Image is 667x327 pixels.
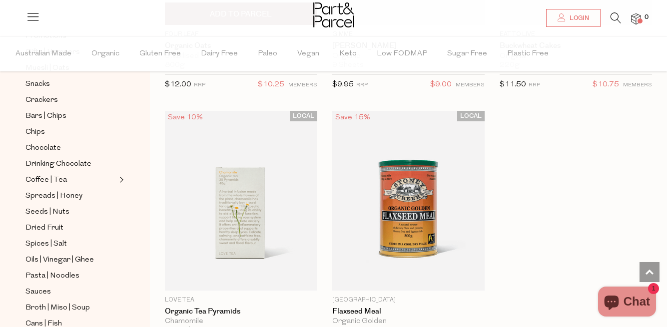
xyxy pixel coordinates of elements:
[165,307,317,316] a: Organic Tea Pyramids
[25,174,116,186] a: Coffee | Tea
[165,81,191,88] span: $12.00
[25,286,51,298] span: Sauces
[25,174,67,186] span: Coffee | Tea
[332,81,354,88] span: $9.95
[377,36,427,71] span: Low FODMAP
[25,206,116,218] a: Seeds | Nuts
[529,82,540,88] small: RRP
[91,36,119,71] span: Organic
[642,13,651,22] span: 0
[25,94,58,106] span: Crackers
[25,222,63,234] span: Dried Fruit
[25,302,90,314] span: Broth | Miso | Soup
[25,270,79,282] span: Pasta | Noodles
[25,78,116,90] a: Snacks
[623,82,652,88] small: MEMBERS
[25,238,116,250] a: Spices | Salt
[332,296,485,305] p: [GEOGRAPHIC_DATA]
[595,287,659,319] inbox-online-store-chat: Shopify online store chat
[25,126,116,138] a: Chips
[25,270,116,282] a: Pasta | Noodles
[165,111,317,291] img: Organic Tea Pyramids
[25,158,91,170] span: Drinking Chocolate
[165,317,317,326] div: Chamomile
[25,142,116,154] a: Chocolate
[457,111,485,121] span: LOCAL
[117,174,124,186] button: Expand/Collapse Coffee | Tea
[546,9,601,27] a: Login
[25,286,116,298] a: Sauces
[332,317,485,326] div: Organic Golden
[593,78,619,91] span: $10.75
[25,110,66,122] span: Bars | Chips
[25,94,116,106] a: Crackers
[25,190,82,202] span: Spreads | Honey
[15,36,71,71] span: Australian Made
[25,142,61,154] span: Chocolate
[507,36,549,71] span: Plastic Free
[631,13,641,24] a: 0
[25,206,69,218] span: Seeds | Nuts
[25,110,116,122] a: Bars | Chips
[332,111,373,124] div: Save 15%
[332,111,485,291] img: Flaxseed Meal
[25,158,116,170] a: Drinking Chocolate
[456,82,485,88] small: MEMBERS
[288,82,317,88] small: MEMBERS
[339,36,357,71] span: Keto
[25,254,94,266] span: Oils | Vinegar | Ghee
[25,126,45,138] span: Chips
[500,81,526,88] span: $11.50
[194,82,205,88] small: RRP
[25,78,50,90] span: Snacks
[447,36,487,71] span: Sugar Free
[313,2,354,27] img: Part&Parcel
[25,302,116,314] a: Broth | Miso | Soup
[430,78,452,91] span: $9.00
[258,36,277,71] span: Paleo
[201,36,238,71] span: Dairy Free
[332,307,485,316] a: Flaxseed Meal
[25,238,67,250] span: Spices | Salt
[25,254,116,266] a: Oils | Vinegar | Ghee
[567,14,589,22] span: Login
[25,222,116,234] a: Dried Fruit
[139,36,181,71] span: Gluten Free
[25,190,116,202] a: Spreads | Honey
[165,111,206,124] div: Save 10%
[165,296,317,305] p: Love Tea
[297,36,319,71] span: Vegan
[258,78,284,91] span: $10.25
[290,111,317,121] span: LOCAL
[356,82,368,88] small: RRP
